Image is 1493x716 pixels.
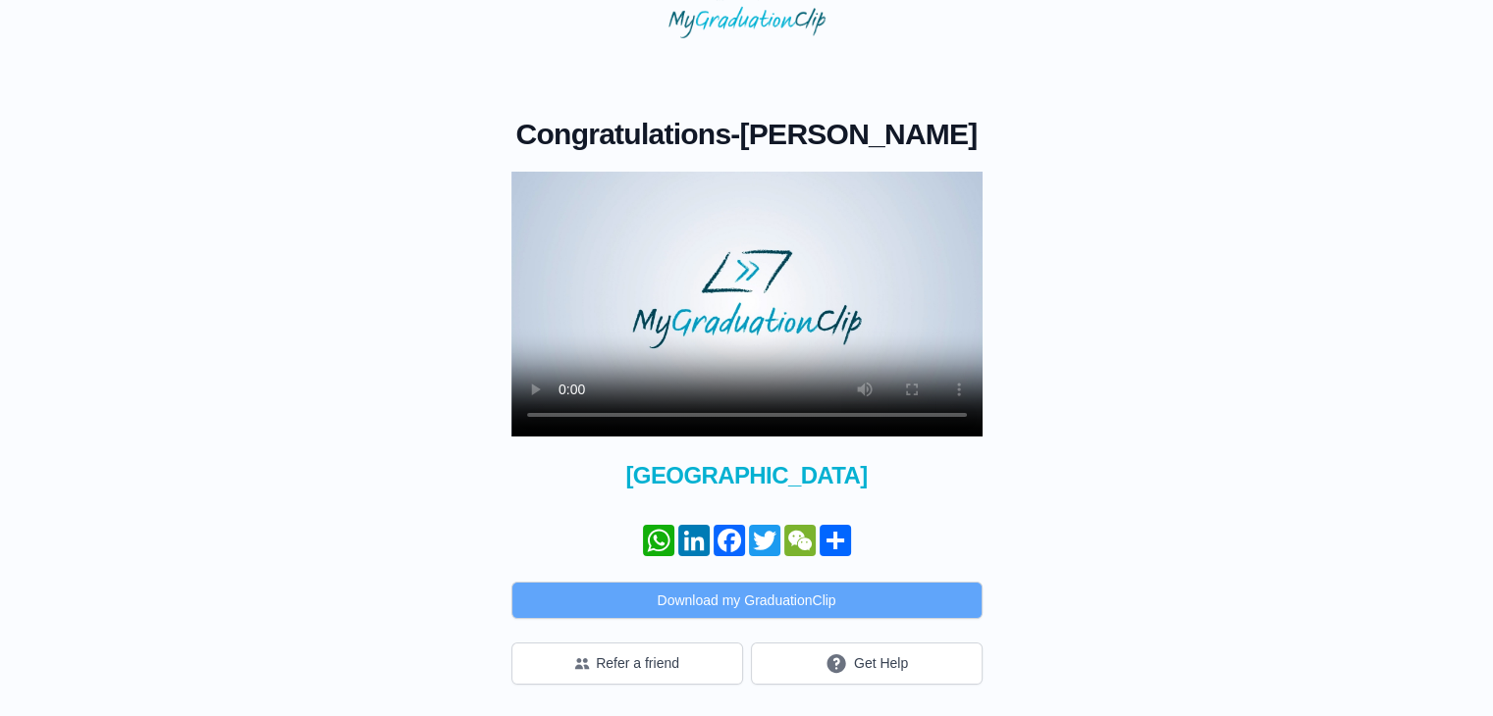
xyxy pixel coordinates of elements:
a: Facebook [712,525,747,556]
a: Twitter [747,525,782,556]
span: [GEOGRAPHIC_DATA] [511,460,983,491]
a: LinkedIn [676,525,712,556]
button: Get Help [751,642,983,685]
span: Congratulations [516,118,731,150]
button: Download my GraduationClip [511,582,983,619]
button: Refer a friend [511,642,743,685]
a: WeChat [782,525,818,556]
h1: - [511,117,983,152]
a: Share [818,525,853,556]
a: WhatsApp [641,525,676,556]
span: [PERSON_NAME] [740,118,978,150]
